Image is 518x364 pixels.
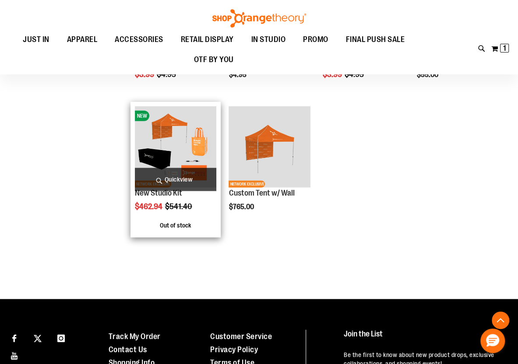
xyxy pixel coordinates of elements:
a: Track My Order [109,332,161,341]
a: Custom Tent w/ Wall [229,189,294,197]
a: JUST IN [14,30,58,50]
span: $3.99 [135,70,155,79]
span: ACCESSORIES [115,30,163,49]
a: RETAIL DISPLAY [172,30,243,50]
a: Contact Us [109,345,147,354]
a: Privacy Policy [210,345,258,354]
button: Back To Top [492,311,509,329]
span: OTF BY YOU [194,50,234,70]
span: APPAREL [67,30,98,49]
span: PROMO [303,30,328,49]
span: $765.00 [229,203,255,211]
span: Out of stock [160,222,191,229]
a: ACCESSORIES [106,30,172,50]
span: NEW [135,111,149,121]
a: Visit our Youtube page [7,347,22,363]
a: New Studio Kit [135,189,182,197]
a: New Studio KitNEWNETWORK EXCLUSIVE [135,106,216,189]
span: $55.00 [417,71,440,79]
span: JUST IN [23,30,49,49]
a: OTF Custom Tent w/single sided wall OrangeNETWORK EXCLUSIVE [229,106,310,189]
span: $3.99 [323,70,343,79]
span: $541.40 [165,202,194,211]
span: 1 [503,44,506,52]
span: $462.94 [135,202,164,211]
img: Twitter [34,335,42,343]
a: Visit our X page [30,330,46,345]
img: OTF Custom Tent w/single sided wall Orange [229,106,310,188]
div: product [224,102,314,233]
a: APPAREL [58,30,106,50]
span: $4.95 [229,71,247,79]
button: Hello, have a question? Let’s chat. [480,329,505,353]
span: RETAIL DISPLAY [181,30,234,49]
a: Customer Service [210,332,272,341]
div: product [130,102,221,238]
a: IN STUDIO [243,30,295,50]
span: $4.95 [157,70,177,79]
span: $4.95 [345,70,365,79]
span: FINAL PUSH SALE [346,30,405,49]
a: Visit our Facebook page [7,330,22,345]
a: OTF BY YOU [185,50,243,70]
a: Visit our Instagram page [53,330,69,345]
a: PROMO [294,30,337,50]
a: Quickview [135,168,216,191]
img: Shop Orangetheory [211,9,307,28]
a: FINAL PUSH SALE [337,30,414,50]
h4: Join the List [344,330,503,346]
span: NETWORK EXCLUSIVE [229,181,265,188]
span: IN STUDIO [251,30,286,49]
img: New Studio Kit [135,106,216,188]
